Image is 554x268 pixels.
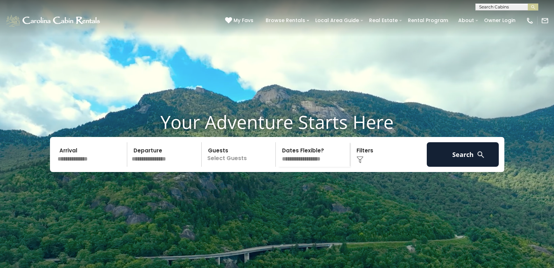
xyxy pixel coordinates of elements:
img: phone-regular-white.png [526,17,534,25]
a: My Favs [225,17,255,25]
img: White-1-1-2.png [5,14,102,28]
span: My Favs [233,17,253,24]
p: Select Guests [204,142,276,167]
img: filter--v1.png [357,156,364,163]
button: Search [427,142,499,167]
a: Real Estate [366,15,401,26]
a: Browse Rentals [262,15,309,26]
img: mail-regular-white.png [541,17,549,25]
a: About [455,15,477,26]
img: search-regular-white.png [476,150,485,159]
a: Rental Program [404,15,452,26]
h1: Your Adventure Starts Here [5,111,549,133]
a: Local Area Guide [312,15,362,26]
a: Owner Login [481,15,519,26]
